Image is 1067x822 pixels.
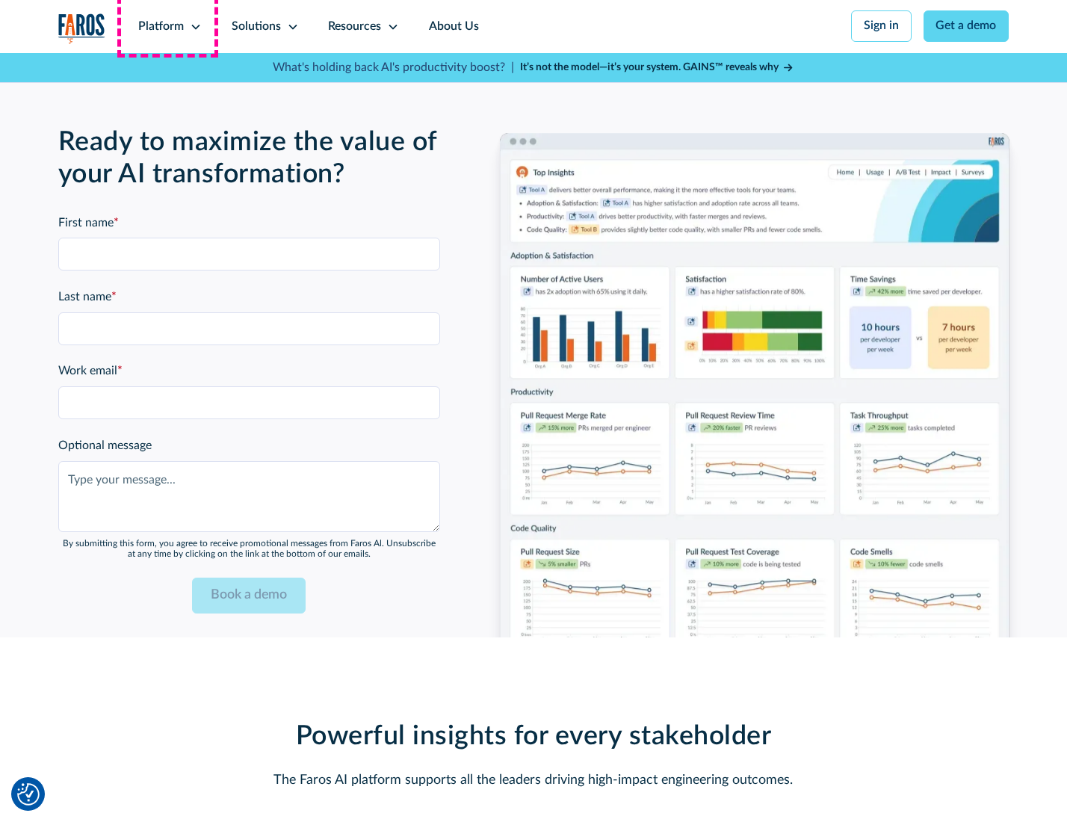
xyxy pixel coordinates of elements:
div: Solutions [232,18,281,36]
div: By submitting this form, you agree to receive promotional messages from Faros Al. Unsubscribe at ... [58,538,440,560]
strong: It’s not the model—it’s your system. GAINS™ reveals why [520,62,779,72]
p: What's holding back AI's productivity boost? | [273,59,514,77]
img: AI tool comparison dashboard [500,133,1009,661]
h2: Ready to maximize the value of your AI transformation? [58,126,440,191]
a: home [58,13,106,44]
a: Get a demo [924,10,1009,42]
div: Resources [328,18,381,36]
p: The Faros AI platform supports all the leaders driving high-impact engineering outcomes. [177,770,890,791]
a: It’s not the model—it’s your system. GAINS™ reveals why [520,60,795,75]
div: Platform [138,18,184,36]
label: Work email [58,362,440,380]
a: Sign in [851,10,912,42]
button: Cookie Settings [17,783,40,806]
form: Product Pages Form [58,214,440,614]
label: Optional message [58,437,440,455]
input: Book a demo [192,578,306,614]
label: Last name [58,288,440,306]
img: Logo of the analytics and reporting company Faros. [58,13,106,44]
img: Revisit consent button [17,783,40,806]
label: First name [58,214,440,232]
h2: Powerful insights for every stakeholder [177,720,890,753]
